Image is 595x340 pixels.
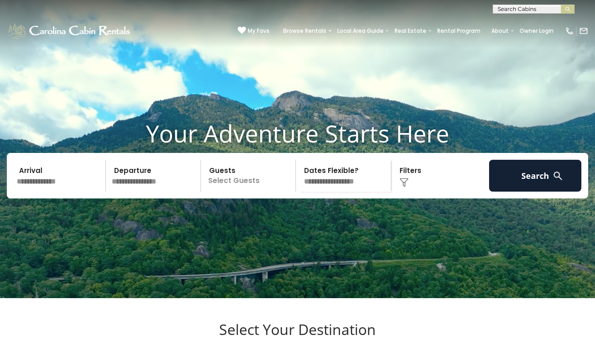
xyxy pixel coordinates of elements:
img: search-regular-white.png [552,170,564,182]
h1: Your Adventure Starts Here [7,119,588,147]
img: filter--v1.png [400,178,409,187]
span: My Favs [248,27,270,35]
img: phone-regular-white.png [565,26,574,36]
a: Rental Program [433,25,485,37]
button: Search [489,160,581,192]
a: Real Estate [390,25,431,37]
a: Browse Rentals [279,25,331,37]
img: mail-regular-white.png [579,26,588,36]
a: Owner Login [515,25,558,37]
a: My Favs [238,26,270,36]
a: About [487,25,513,37]
a: Local Area Guide [333,25,388,37]
img: White-1-1-2.png [7,22,133,40]
p: Select Guests [204,160,295,192]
